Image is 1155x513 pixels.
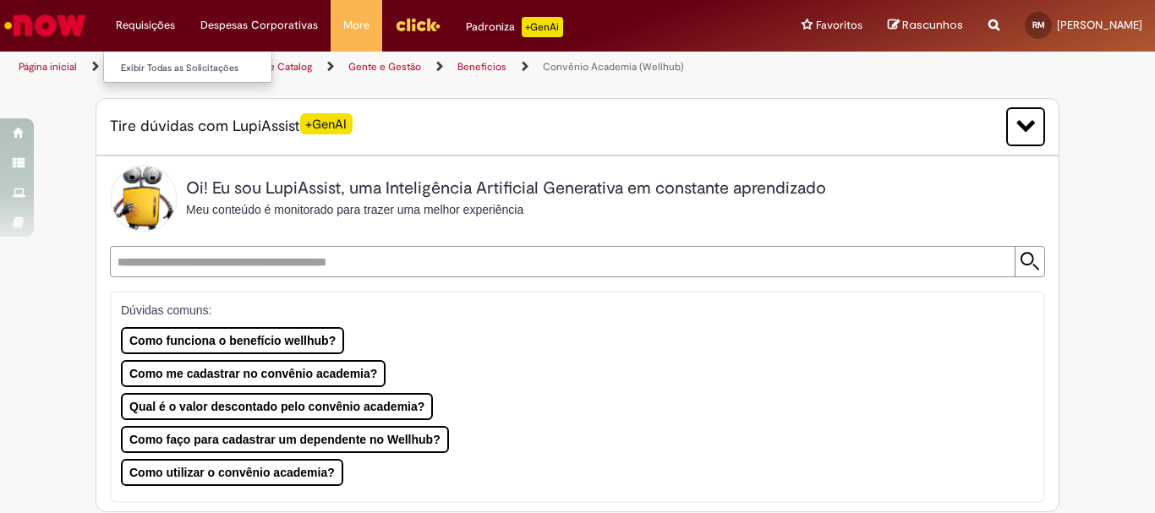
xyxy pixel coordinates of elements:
ul: Trilhas de página [13,52,758,83]
p: Dúvidas comuns: [121,302,1021,319]
span: Favoritos [816,17,862,34]
a: Exibir Todas as Solicitações [104,59,290,78]
a: Convênio Academia (Wellhub) [543,60,684,74]
span: +GenAI [300,113,353,134]
div: Padroniza [466,17,563,37]
span: Meu conteúdo é monitorado para trazer uma melhor experiência [186,203,523,216]
span: Tire dúvidas com LupiAssist [110,116,353,137]
button: Como utilizar o convênio academia? [121,459,343,486]
button: Qual é o valor descontado pelo convênio academia? [121,393,433,420]
button: Como faço para cadastrar um dependente no Wellhub? [121,426,449,453]
a: Service Catalog [239,60,312,74]
img: ServiceNow [2,8,89,42]
span: Requisições [116,17,175,34]
button: Como funciona o benefício wellhub? [121,327,344,354]
a: Página inicial [19,60,77,74]
a: Benefícios [457,60,506,74]
a: Gente e Gestão [348,60,421,74]
img: click_logo_yellow_360x200.png [395,12,441,37]
h2: Oi! Eu sou LupiAssist, uma Inteligência Artificial Generativa em constante aprendizado [186,179,826,198]
p: +GenAi [522,17,563,37]
button: Como me cadastrar no convênio academia? [121,360,386,387]
span: More [343,17,369,34]
ul: Requisições [103,51,272,83]
span: Rascunhos [902,17,963,33]
input: Submit [1015,247,1044,276]
span: [PERSON_NAME] [1057,18,1142,32]
span: RM [1032,19,1045,30]
span: Despesas Corporativas [200,17,318,34]
a: Rascunhos [888,18,963,34]
img: Lupi [110,165,178,232]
